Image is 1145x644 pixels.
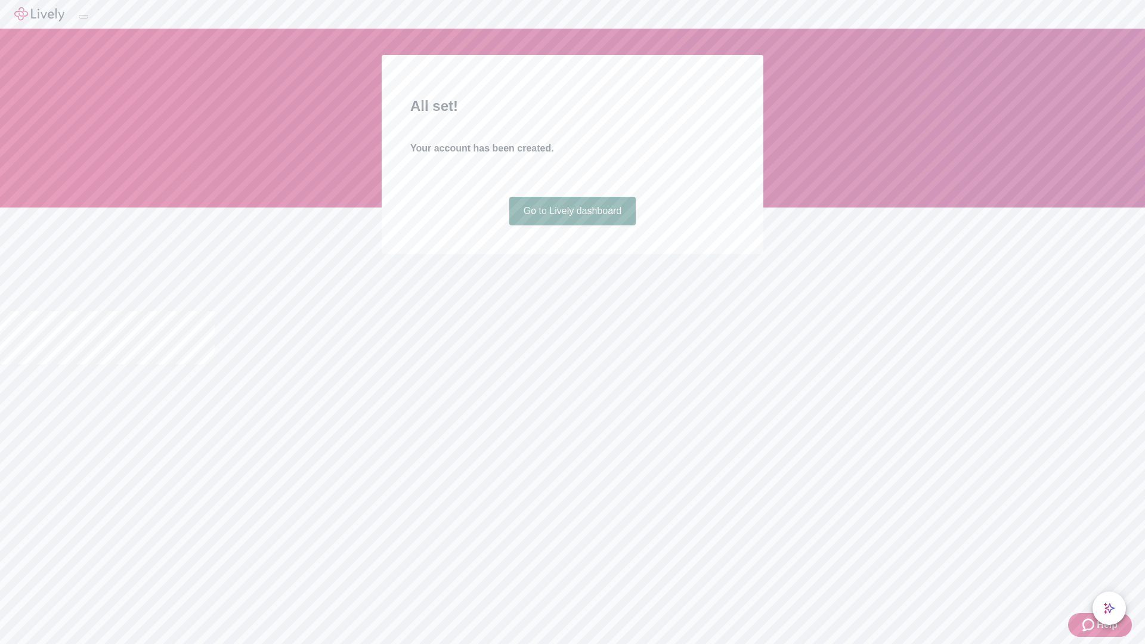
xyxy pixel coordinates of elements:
[1103,602,1115,614] svg: Lively AI Assistant
[14,7,64,21] img: Lively
[509,197,636,225] a: Go to Lively dashboard
[1068,613,1132,637] button: Zendesk support iconHelp
[79,15,88,18] button: Log out
[410,141,735,156] h4: Your account has been created.
[1097,618,1118,632] span: Help
[1082,618,1097,632] svg: Zendesk support icon
[1093,592,1126,625] button: chat
[410,95,735,117] h2: All set!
